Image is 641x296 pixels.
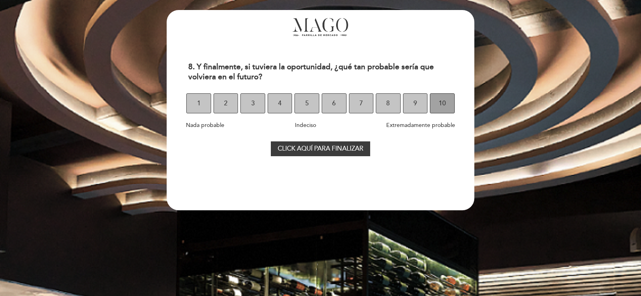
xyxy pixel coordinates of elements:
[403,93,428,113] button: 9
[186,122,224,129] span: Nada probable
[376,93,401,113] button: 8
[278,92,282,115] span: 4
[197,92,201,115] span: 1
[182,57,459,87] div: 8. Y finalmente, si tuviera la oportunidad, ¿qué tan probable sería que volviera en el futuro?
[294,93,319,113] button: 5
[305,92,309,115] span: 5
[349,93,374,113] button: 7
[322,93,347,113] button: 6
[251,92,255,115] span: 3
[240,93,265,113] button: 3
[224,92,228,115] span: 2
[186,93,211,113] button: 1
[271,141,370,157] button: Click aquí para finalizar
[386,92,390,115] span: 8
[332,92,336,115] span: 6
[214,93,238,113] button: 2
[386,122,455,129] span: Extremadamente probable
[413,92,417,115] span: 9
[439,92,446,115] span: 10
[359,92,363,115] span: 7
[430,93,455,113] button: 10
[295,122,316,129] span: Indeciso
[268,93,292,113] button: 4
[292,18,349,36] img: header_1694638639.jpeg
